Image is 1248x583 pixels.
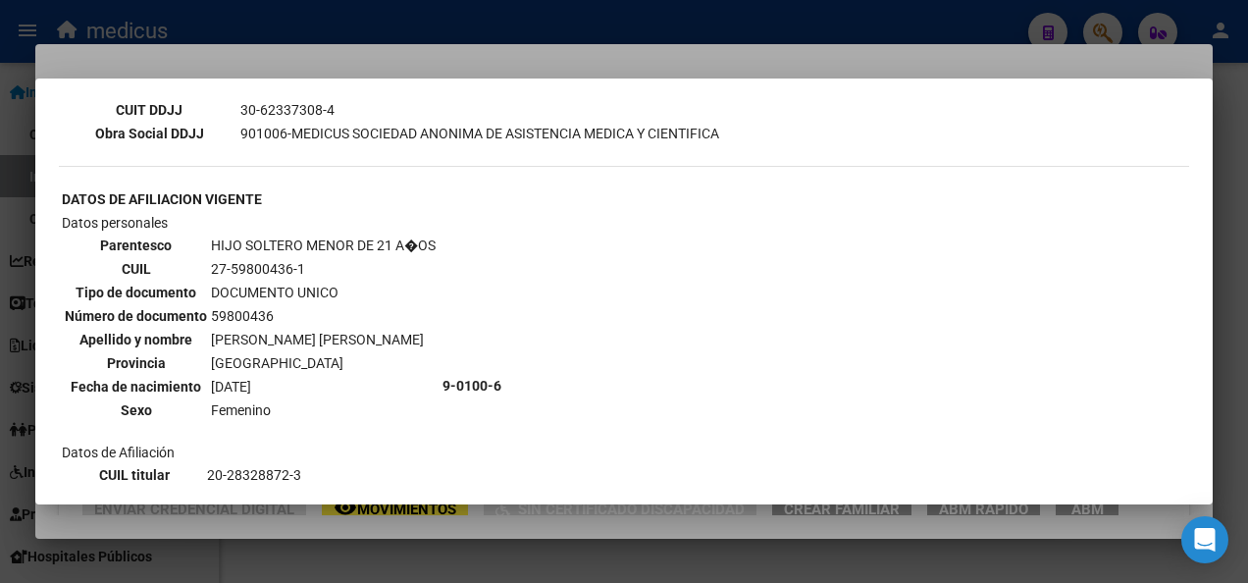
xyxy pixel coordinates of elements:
th: Tipo de documento [64,282,208,303]
th: Número de documento [64,305,208,327]
th: CUIL titular [64,464,204,486]
td: 20-28328872-3 [206,464,388,486]
td: 30-62337308-4 [239,99,720,121]
td: 27-59800436-1 [210,258,437,280]
td: 901006-MEDICUS SOCIEDAD ANONIMA DE ASISTENCIA MEDICA Y CIENTIFICA [239,123,720,144]
td: [DATE] [210,376,437,397]
div: Open Intercom Messenger [1181,516,1228,563]
th: Apellido y nombre [64,329,208,350]
th: Provincia [64,352,208,374]
td: [PERSON_NAME] [PERSON_NAME] [210,329,437,350]
td: Datos personales Datos de Afiliación [61,212,440,559]
td: [GEOGRAPHIC_DATA] [210,352,437,374]
td: 59800436 [210,305,437,327]
th: Sexo [64,399,208,421]
th: Obra Social DDJJ [61,123,237,144]
th: Parentesco [64,235,208,256]
td: HIJO SOLTERO MENOR DE 21 A�OS [210,235,437,256]
b: DATOS DE AFILIACION VIGENTE [62,191,262,207]
th: CUIT DDJJ [61,99,237,121]
th: CUIL [64,258,208,280]
td: Femenino [210,399,437,421]
td: DOCUMENTO UNICO [210,282,437,303]
b: 9-0100-6 [442,378,501,394]
th: Fecha de nacimiento [64,376,208,397]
